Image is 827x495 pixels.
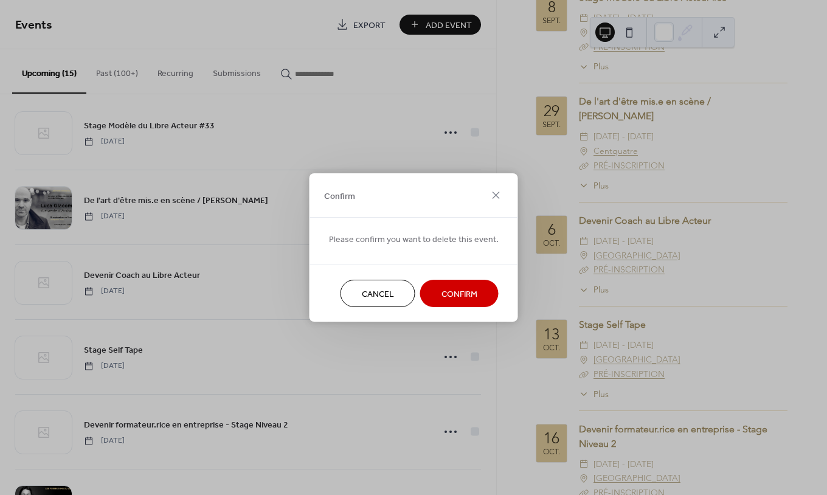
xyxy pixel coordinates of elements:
span: Confirm [441,288,477,301]
button: Cancel [341,280,415,307]
span: Confirm [324,190,355,202]
span: Cancel [362,288,394,301]
button: Confirm [420,280,499,307]
span: Please confirm you want to delete this event. [329,234,499,246]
